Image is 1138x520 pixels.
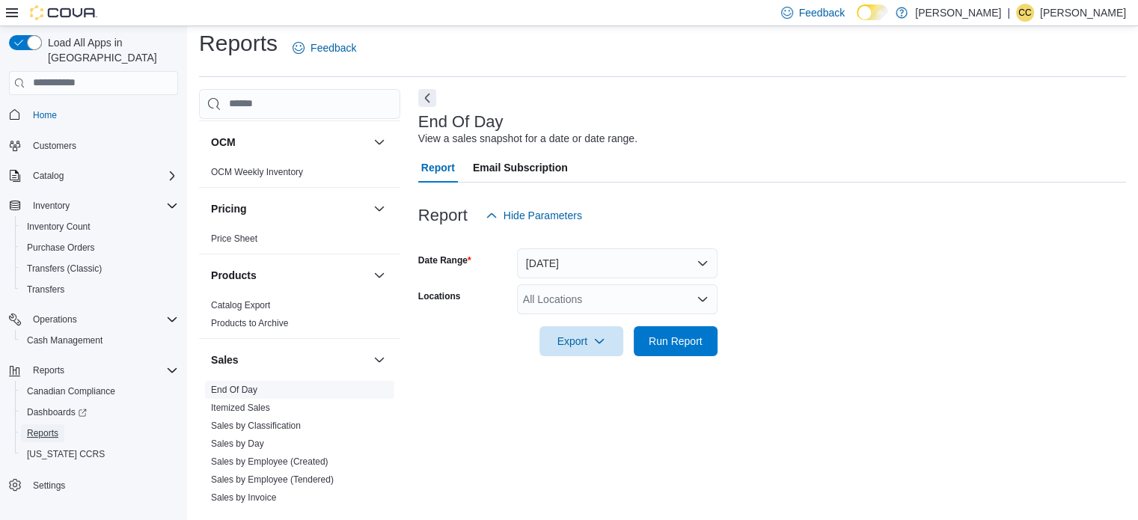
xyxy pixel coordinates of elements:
button: Inventory [27,197,76,215]
button: OCM [370,133,388,151]
div: Crystal Cronin [1016,4,1034,22]
button: Inventory Count [15,216,184,237]
button: Export [539,326,623,356]
a: Catalog Export [211,300,270,311]
div: OCM [199,163,400,187]
span: Customers [27,136,178,155]
button: Reports [15,423,184,444]
p: [PERSON_NAME] [915,4,1001,22]
a: Customers [27,137,82,155]
button: Cash Management [15,330,184,351]
span: Catalog [33,170,64,182]
span: Products to Archive [211,317,288,329]
span: Load All Apps in [GEOGRAPHIC_DATA] [42,35,178,65]
span: Price Sheet [211,233,257,245]
span: Reports [21,424,178,442]
span: Reports [27,427,58,439]
button: Catalog [27,167,70,185]
a: Reports [21,424,64,442]
span: Cash Management [27,334,103,346]
button: [DATE] [517,248,718,278]
span: Canadian Compliance [27,385,115,397]
span: Purchase Orders [27,242,95,254]
span: Email Subscription [473,153,568,183]
button: Hide Parameters [480,201,588,230]
span: Report [421,153,455,183]
span: Home [27,105,178,124]
a: Sales by Employee (Tendered) [211,474,334,485]
button: Operations [3,309,184,330]
span: Transfers [27,284,64,296]
a: Canadian Compliance [21,382,121,400]
p: | [1007,4,1010,22]
button: Sales [370,351,388,369]
span: Catalog Export [211,299,270,311]
button: Pricing [211,201,367,216]
button: Run Report [634,326,718,356]
a: End Of Day [211,385,257,395]
span: Inventory Count [21,218,178,236]
img: Cova [30,5,97,20]
a: Itemized Sales [211,403,270,413]
button: Transfers (Classic) [15,258,184,279]
span: Itemized Sales [211,402,270,414]
button: Sales [211,352,367,367]
a: Feedback [287,33,362,63]
button: Purchase Orders [15,237,184,258]
span: Hide Parameters [504,208,582,223]
span: Washington CCRS [21,445,178,463]
span: Dashboards [27,406,87,418]
button: Canadian Compliance [15,381,184,402]
h3: OCM [211,135,236,150]
span: OCM Weekly Inventory [211,166,303,178]
span: Sales by Day [211,438,264,450]
button: [US_STATE] CCRS [15,444,184,465]
span: Operations [27,311,178,328]
span: Dashboards [21,403,178,421]
button: Reports [27,361,70,379]
span: End Of Day [211,384,257,396]
h3: Report [418,207,468,224]
a: Sales by Classification [211,420,301,431]
button: Transfers [15,279,184,300]
span: CC [1018,4,1031,22]
button: Reports [3,360,184,381]
span: Settings [27,475,178,494]
h3: End Of Day [418,113,504,131]
h3: Pricing [211,201,246,216]
span: Home [33,109,57,121]
a: [US_STATE] CCRS [21,445,111,463]
span: Operations [33,313,77,325]
input: Dark Mode [857,4,888,20]
span: Cash Management [21,331,178,349]
a: Products to Archive [211,318,288,328]
a: Sales by Employee (Created) [211,456,328,467]
button: Inventory [3,195,184,216]
a: Cash Management [21,331,108,349]
a: Purchase Orders [21,239,101,257]
p: [PERSON_NAME] [1040,4,1126,22]
button: Catalog [3,165,184,186]
label: Date Range [418,254,471,266]
a: Settings [27,477,71,495]
span: Inventory [33,200,70,212]
button: Next [418,89,436,107]
span: Sales by Employee (Tendered) [211,474,334,486]
span: Dark Mode [857,20,857,21]
a: Transfers (Classic) [21,260,108,278]
button: Operations [27,311,83,328]
a: Sales by Day [211,438,264,449]
a: Dashboards [15,402,184,423]
button: Products [211,268,367,283]
span: Sales by Classification [211,420,301,432]
span: Export [548,326,614,356]
span: Feedback [799,5,845,20]
span: Transfers (Classic) [27,263,102,275]
h3: Sales [211,352,239,367]
label: Locations [418,290,461,302]
button: Pricing [370,200,388,218]
span: Sales by Employee (Created) [211,456,328,468]
span: Reports [33,364,64,376]
button: Customers [3,135,184,156]
span: Feedback [310,40,356,55]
